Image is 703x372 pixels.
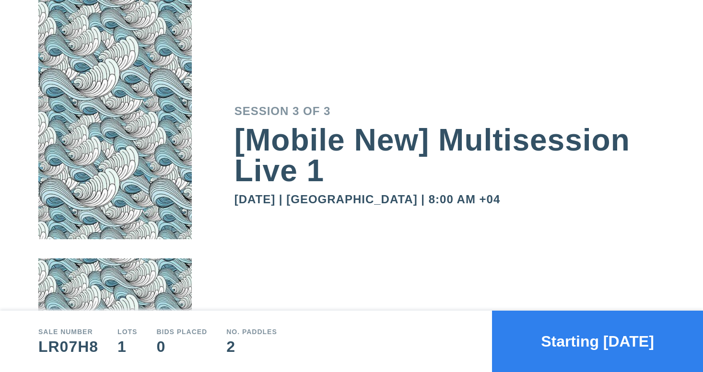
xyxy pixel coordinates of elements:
[226,328,277,335] div: No. Paddles
[117,328,137,335] div: Lots
[234,194,665,205] div: [DATE] | [GEOGRAPHIC_DATA] | 8:00 AM +04
[234,105,665,117] div: Session 3 of 3
[226,339,277,354] div: 2
[117,339,137,354] div: 1
[156,339,207,354] div: 0
[234,125,665,186] div: [Mobile New] Multisession Live 1
[492,311,703,372] button: Starting [DATE]
[156,328,207,335] div: Bids Placed
[38,339,98,354] div: LR07H8
[38,328,98,335] div: Sale number
[38,1,192,259] img: small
